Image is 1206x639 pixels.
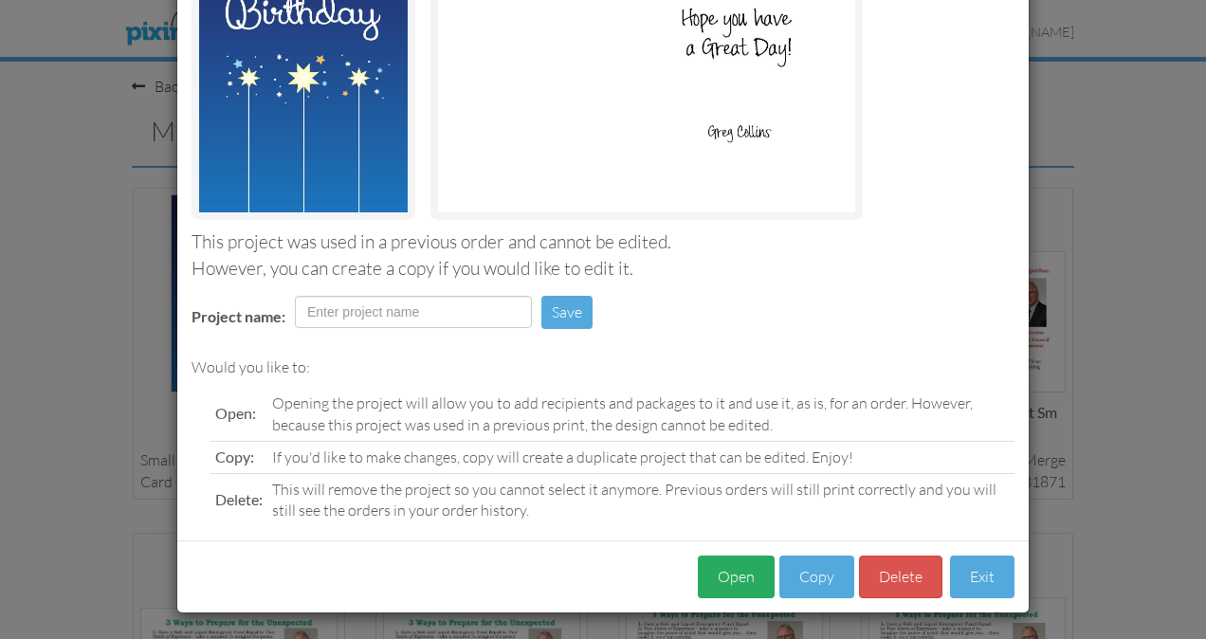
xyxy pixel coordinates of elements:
button: Delete [859,556,942,598]
button: Open [698,556,775,598]
span: Open: [215,404,256,422]
span: Delete: [215,490,263,508]
button: Copy [779,556,854,598]
button: Save [541,296,593,329]
button: Exit [950,556,1014,598]
td: If you'd like to make changes, copy will create a duplicate project that can be edited. Enjoy! [267,441,1014,473]
input: Enter project name [295,296,532,328]
div: This project was used in a previous order and cannot be edited. [192,229,1014,255]
label: Project name: [192,306,285,328]
td: This will remove the project so you cannot select it anymore. Previous orders will still print co... [267,473,1014,526]
div: However, you can create a copy if you would like to edit it. [192,256,1014,282]
div: Would you like to: [192,356,1014,378]
span: Copy: [215,447,254,466]
iframe: Chat [1205,638,1206,639]
td: Opening the project will allow you to add recipients and packages to it and use it, as is, for an... [267,388,1014,441]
